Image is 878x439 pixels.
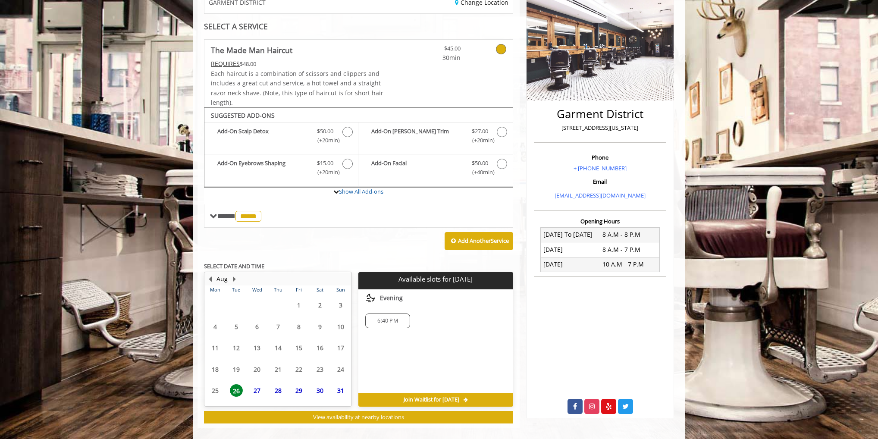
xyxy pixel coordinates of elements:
div: 6:40 PM [365,314,410,328]
span: $27.00 [472,127,488,136]
td: [DATE] [541,257,600,272]
p: Available slots for [DATE] [362,276,509,283]
span: This service needs some Advance to be paid before we block your appointment [211,60,240,68]
b: Add-On Facial [371,159,463,177]
span: Each haircut is a combination of scissors and clippers and includes a great cut and service, a ho... [211,69,383,107]
td: 8 A.M - 8 P.M [600,227,659,242]
td: Select day28 [267,380,288,401]
div: The Made Man Haircut Add-onS [204,107,513,188]
td: Select day27 [247,380,267,401]
td: [DATE] To [DATE] [541,227,600,242]
button: Next Month [231,274,238,284]
h3: Opening Hours [534,218,666,224]
a: Show All Add-ons [339,188,383,195]
b: Add-On Eyebrows Shaping [217,159,308,177]
span: 29 [292,384,305,397]
td: Select day29 [288,380,309,401]
span: (+20min ) [467,136,492,145]
th: Thu [267,285,288,294]
a: + [PHONE_NUMBER] [574,164,627,172]
td: [DATE] [541,242,600,257]
button: Previous Month [207,274,213,284]
h3: Email [536,179,664,185]
b: The Made Man Haircut [211,44,292,56]
span: (+20min ) [313,168,338,177]
th: Tue [226,285,246,294]
div: $48.00 [211,59,384,69]
th: Wed [247,285,267,294]
span: (+40min ) [467,168,492,177]
h3: Phone [536,154,664,160]
th: Fri [288,285,309,294]
span: 30 [314,384,326,397]
span: 28 [272,384,285,397]
a: [EMAIL_ADDRESS][DOMAIN_NAME] [555,191,646,199]
span: 31 [334,384,347,397]
h2: Garment District [536,108,664,120]
span: $50.00 [472,159,488,168]
a: $45.00 [410,40,461,63]
th: Sat [309,285,330,294]
span: Join Waitlist for [DATE] [404,396,459,403]
span: 26 [230,384,243,397]
img: evening slots [365,293,376,303]
span: (+20min ) [313,136,338,145]
span: $15.00 [317,159,333,168]
th: Mon [205,285,226,294]
label: Add-On Facial [363,159,508,179]
div: SELECT A SERVICE [204,22,513,31]
span: 30min [410,53,461,63]
b: SUGGESTED ADD-ONS [211,111,275,119]
th: Sun [330,285,351,294]
td: Select day31 [330,380,351,401]
b: Add Another Service [458,237,509,245]
span: View availability at nearby locations [313,413,404,421]
b: SELECT DATE AND TIME [204,262,264,270]
label: Add-On Eyebrows Shaping [209,159,354,179]
span: Evening [380,295,403,301]
span: 6:40 PM [377,317,398,324]
b: Add-On Scalp Detox [217,127,308,145]
span: 27 [251,384,263,397]
p: [STREET_ADDRESS][US_STATE] [536,123,664,132]
b: Add-On [PERSON_NAME] Trim [371,127,463,145]
button: Aug [216,274,228,284]
td: 10 A.M - 7 P.M [600,257,659,272]
span: $50.00 [317,127,333,136]
button: View availability at nearby locations [204,411,513,423]
td: 8 A.M - 7 P.M [600,242,659,257]
td: Select day30 [309,380,330,401]
button: Add AnotherService [445,232,513,250]
label: Add-On Beard Trim [363,127,508,147]
td: Select day26 [226,380,246,401]
label: Add-On Scalp Detox [209,127,354,147]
